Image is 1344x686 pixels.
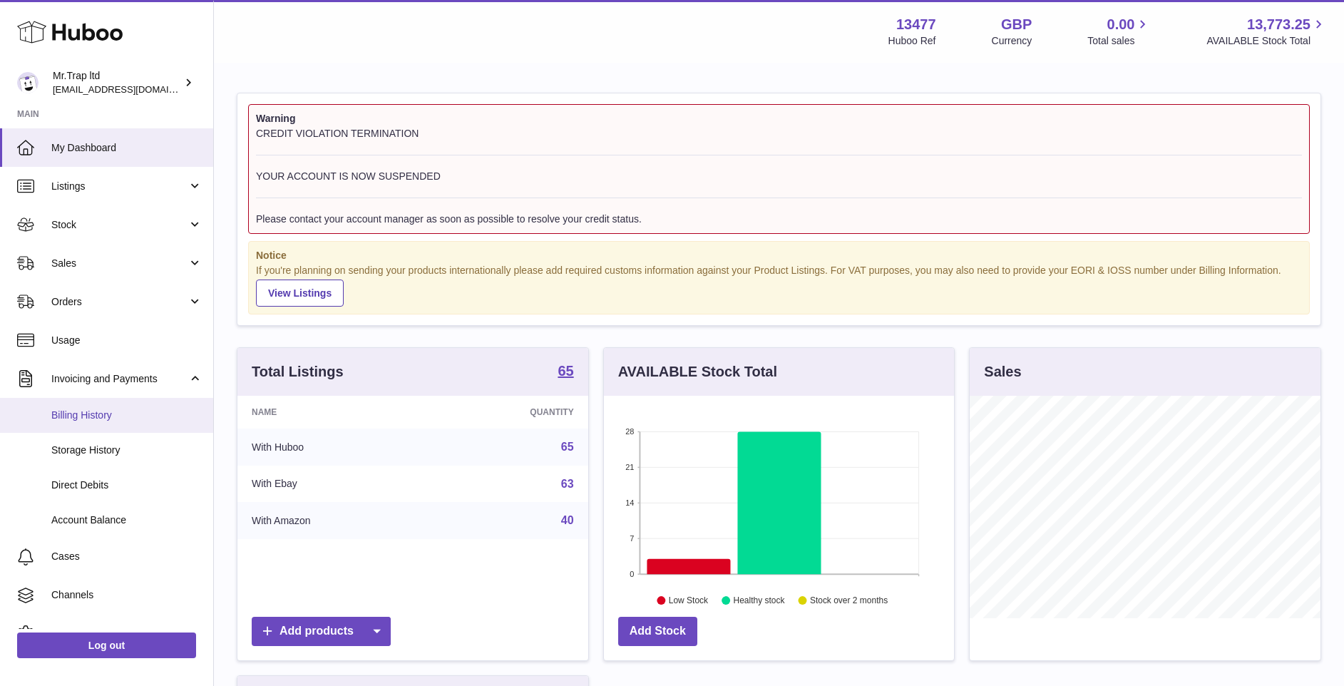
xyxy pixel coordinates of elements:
a: Add products [252,617,391,646]
span: Orders [51,295,188,309]
span: Sales [51,257,188,270]
div: CREDIT VIOLATION TERMINATION YOUR ACCOUNT IS NOW SUSPENDED Please contact your account manager as... [256,127,1302,226]
span: Usage [51,334,202,347]
div: If you're planning on sending your products internationally please add required customs informati... [256,264,1302,307]
td: With Ebay [237,466,429,503]
a: 13,773.25 AVAILABLE Stock Total [1206,15,1327,48]
span: Settings [51,627,202,640]
a: Add Stock [618,617,697,646]
h3: AVAILABLE Stock Total [618,362,777,382]
text: 21 [625,463,634,471]
text: 14 [625,498,634,507]
text: 0 [630,570,634,578]
span: AVAILABLE Stock Total [1206,34,1327,48]
a: 65 [558,364,573,381]
strong: GBP [1001,15,1032,34]
a: 0.00 Total sales [1087,15,1151,48]
a: 65 [561,441,574,453]
span: Account Balance [51,513,202,527]
th: Name [237,396,429,429]
text: Low Stock [669,596,709,606]
div: Mr.Trap ltd [53,69,181,96]
td: With Amazon [237,502,429,539]
span: [EMAIL_ADDRESS][DOMAIN_NAME] [53,83,210,95]
h3: Total Listings [252,362,344,382]
strong: Notice [256,249,1302,262]
strong: 13477 [896,15,936,34]
span: Stock [51,218,188,232]
strong: Warning [256,112,1302,126]
span: Channels [51,588,202,602]
span: Total sales [1087,34,1151,48]
text: 7 [630,534,634,543]
text: Healthy stock [733,596,785,606]
span: Listings [51,180,188,193]
h3: Sales [984,362,1021,382]
a: Log out [17,633,196,658]
span: My Dashboard [51,141,202,155]
span: Billing History [51,409,202,422]
td: With Huboo [237,429,429,466]
div: Currency [992,34,1032,48]
a: 40 [561,514,574,526]
img: office@grabacz.eu [17,72,39,93]
span: Cases [51,550,202,563]
a: View Listings [256,280,344,307]
th: Quantity [429,396,588,429]
span: Invoicing and Payments [51,372,188,386]
div: Huboo Ref [888,34,936,48]
span: 13,773.25 [1247,15,1310,34]
text: Stock over 2 months [810,596,888,606]
strong: 65 [558,364,573,378]
text: 28 [625,427,634,436]
span: Direct Debits [51,478,202,492]
span: 0.00 [1107,15,1135,34]
span: Storage History [51,444,202,457]
a: 63 [561,478,574,490]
